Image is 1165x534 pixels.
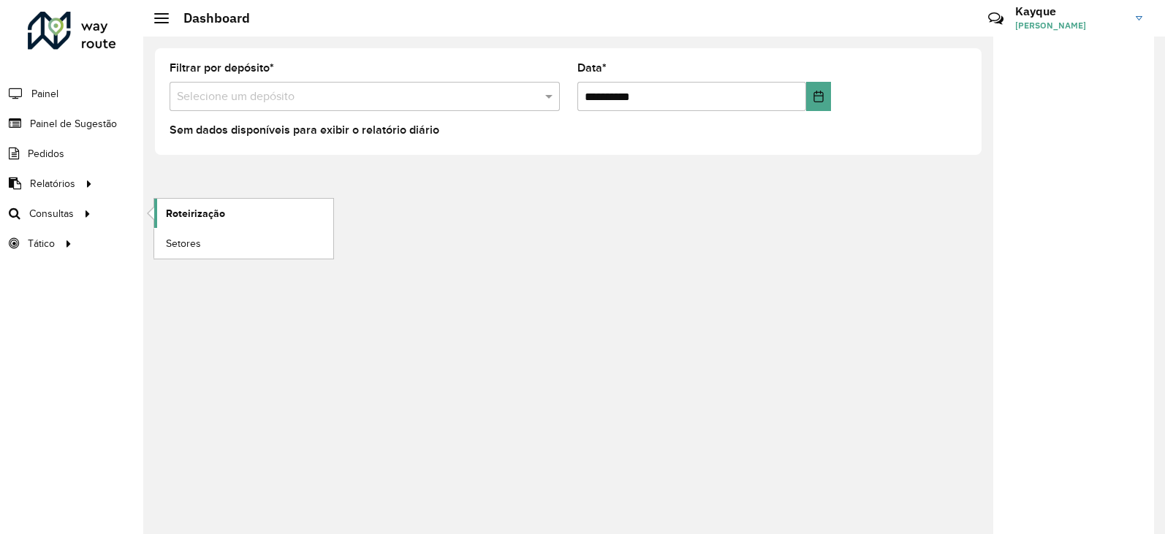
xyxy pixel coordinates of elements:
[28,146,64,161] span: Pedidos
[577,59,607,77] label: Data
[169,10,250,26] h2: Dashboard
[30,176,75,191] span: Relatórios
[154,229,333,258] a: Setores
[29,206,74,221] span: Consultas
[980,3,1012,34] a: Contato Rápido
[31,86,58,102] span: Painel
[170,59,274,77] label: Filtrar por depósito
[166,206,225,221] span: Roteirização
[28,236,55,251] span: Tático
[154,199,333,228] a: Roteirização
[1015,4,1125,18] h3: Kayque
[30,116,117,131] span: Painel de Sugestão
[1015,19,1125,32] span: [PERSON_NAME]
[806,82,831,111] button: Choose Date
[170,121,439,139] label: Sem dados disponíveis para exibir o relatório diário
[166,236,201,251] span: Setores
